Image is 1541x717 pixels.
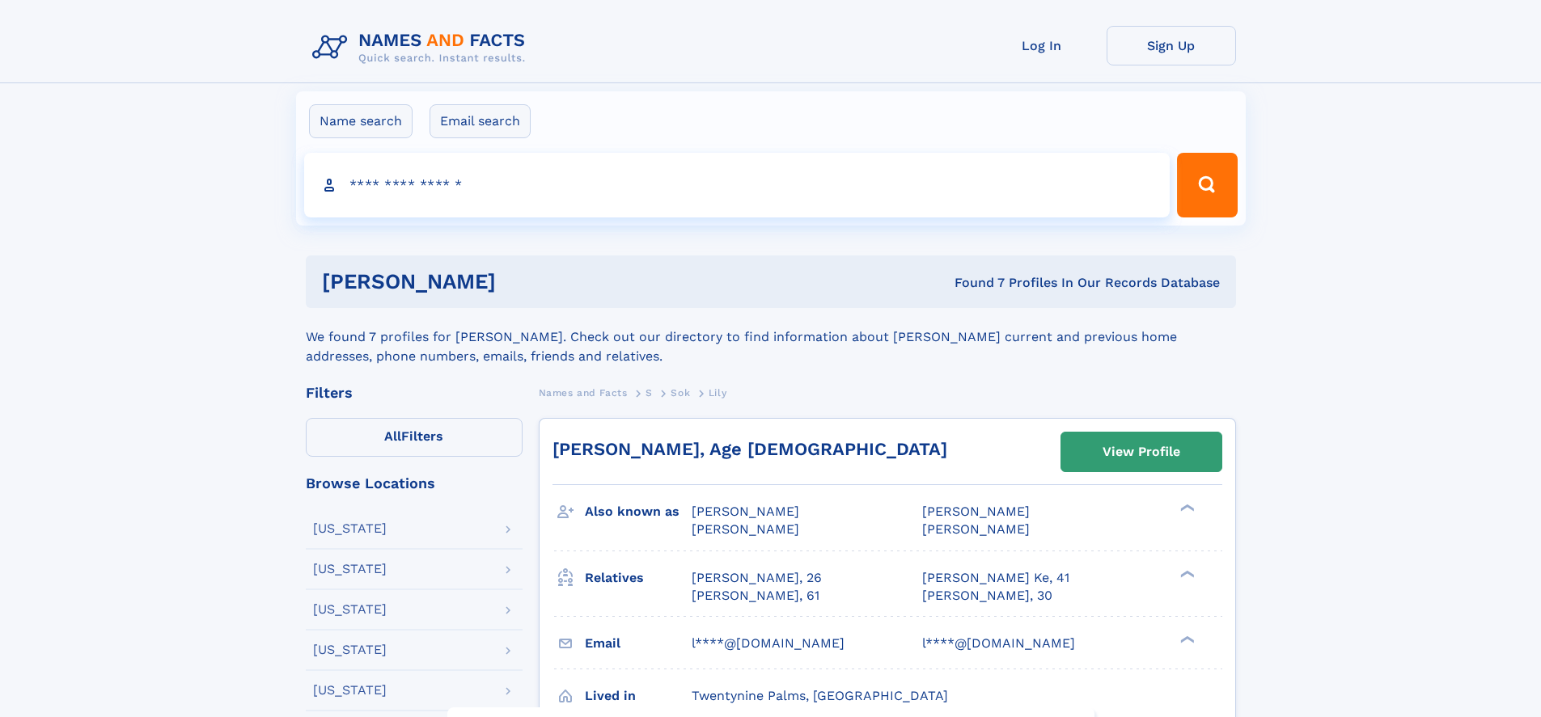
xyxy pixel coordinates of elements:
[1176,503,1196,513] div: ❯
[304,153,1171,217] input: search input
[692,504,799,519] span: [PERSON_NAME]
[709,387,726,399] span: Lily
[922,587,1052,605] a: [PERSON_NAME], 30
[977,26,1107,65] a: Log In
[646,387,653,399] span: S
[306,418,523,457] label: Filters
[306,386,523,400] div: Filters
[646,382,653,403] a: S
[552,439,947,459] a: [PERSON_NAME], Age [DEMOGRAPHIC_DATA]
[313,603,387,616] div: [US_STATE]
[313,684,387,697] div: [US_STATE]
[313,643,387,656] div: [US_STATE]
[384,428,401,444] span: All
[922,504,1030,519] span: [PERSON_NAME]
[313,563,387,576] div: [US_STATE]
[430,104,531,138] label: Email search
[322,272,726,292] h1: [PERSON_NAME]
[309,104,413,138] label: Name search
[1107,26,1236,65] a: Sign Up
[539,382,628,403] a: Names and Facts
[585,630,692,657] h3: Email
[1177,153,1237,217] button: Search Button
[313,522,387,535] div: [US_STATE]
[692,569,822,587] a: [PERSON_NAME], 26
[585,682,692,710] h3: Lived in
[306,476,523,491] div: Browse Locations
[1176,634,1196,644] div: ❯
[585,564,692,592] h3: Relatives
[306,308,1236,366] div: We found 7 profiles for [PERSON_NAME]. Check out our directory to find information about [PERSON_...
[671,387,690,399] span: Sok
[922,521,1030,537] span: [PERSON_NAME]
[671,382,690,403] a: Sok
[692,587,819,605] a: [PERSON_NAME], 61
[1061,432,1221,471] a: View Profile
[692,521,799,537] span: [PERSON_NAME]
[585,498,692,525] h3: Also known as
[1103,433,1180,470] div: View Profile
[306,26,539,70] img: Logo Names and Facts
[922,569,1069,587] a: [PERSON_NAME] Ke, 41
[692,688,948,703] span: Twentynine Palms, [GEOGRAPHIC_DATA]
[1176,568,1196,579] div: ❯
[725,274,1220,292] div: Found 7 Profiles In Our Records Database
